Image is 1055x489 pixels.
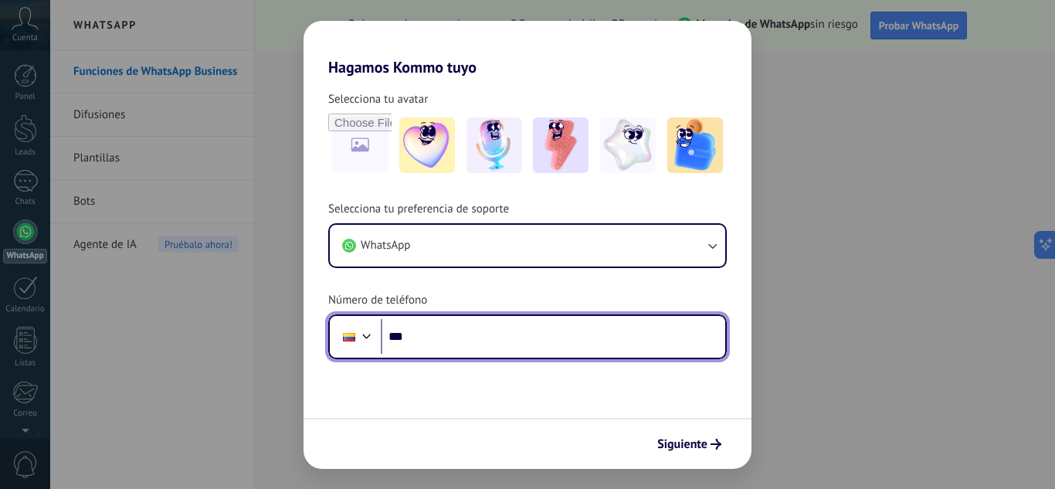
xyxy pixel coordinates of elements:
[667,117,723,173] img: -5.jpeg
[328,92,428,107] span: Selecciona tu avatar
[600,117,656,173] img: -4.jpeg
[361,238,410,253] span: WhatsApp
[328,202,509,217] span: Selecciona tu preferencia de soporte
[328,293,427,308] span: Número de teléfono
[330,225,725,267] button: WhatsApp
[533,117,589,173] img: -3.jpeg
[399,117,455,173] img: -1.jpeg
[304,21,751,76] h2: Hagamos Kommo tuyo
[334,321,364,353] div: Colombia: + 57
[657,439,707,450] span: Siguiente
[650,431,728,457] button: Siguiente
[466,117,522,173] img: -2.jpeg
